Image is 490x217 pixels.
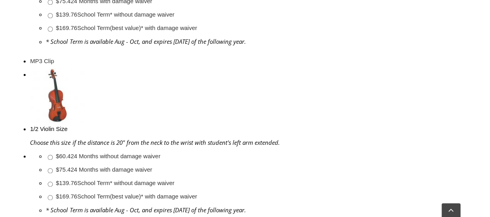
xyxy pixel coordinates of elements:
a: MP3 Clip [30,58,54,64]
img: th_1fc34dab4bdaff02a3697e89cb8f30dd_1340371800ViolinHalfSIze.jpg [30,68,84,122]
span: $60.42 [56,153,74,159]
a: $169.76School Term(best value)* with damage waiver [56,24,197,31]
span: $169.76 [56,193,77,200]
a: $60.424 Months without damage waiver [56,153,160,159]
div: 1/2 Violin Size [30,122,380,136]
span: $139.76 [56,11,77,18]
span: $169.76 [56,24,77,31]
a: $139.76School Term* without damage waiver [56,11,175,18]
em: * School Term is available Aug - Oct, and expires [DATE] of the following year. [46,37,246,45]
em: * School Term is available Aug - Oct, and expires [DATE] of the following year. [46,206,246,214]
span: $139.76 [56,180,77,186]
em: Choose this size if the distance is 20" from the neck to the wrist with student's left arm extended. [30,138,279,146]
a: $169.76School Term(best value)* with damage waiver [56,193,197,200]
a: $75.424 Months with damage waiver [56,166,152,173]
a: $139.76School Term* without damage waiver [56,180,175,186]
span: $75.42 [56,166,74,173]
